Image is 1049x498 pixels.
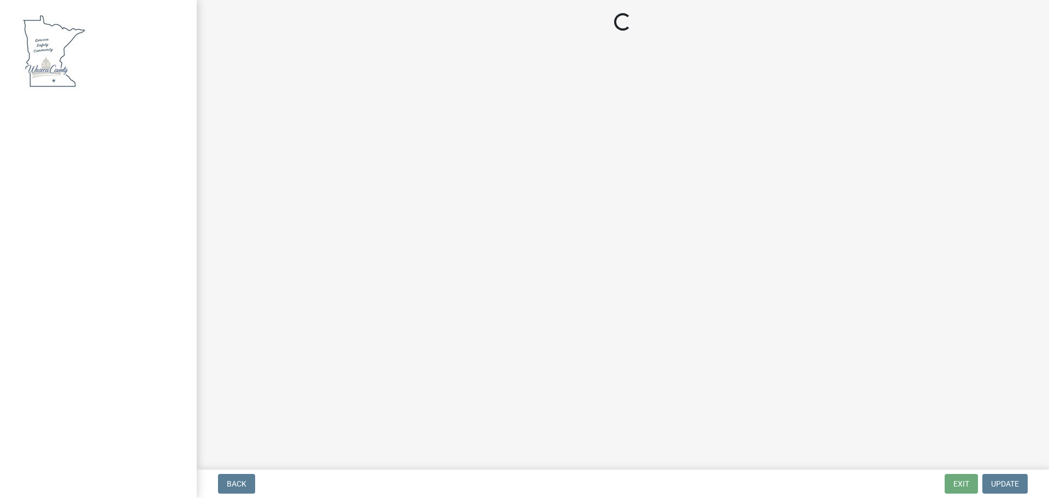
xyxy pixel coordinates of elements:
button: Exit [945,474,978,494]
span: Update [991,479,1019,488]
span: Back [227,479,246,488]
button: Update [982,474,1028,494]
img: Waseca County, Minnesota [22,11,86,90]
button: Back [218,474,255,494]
